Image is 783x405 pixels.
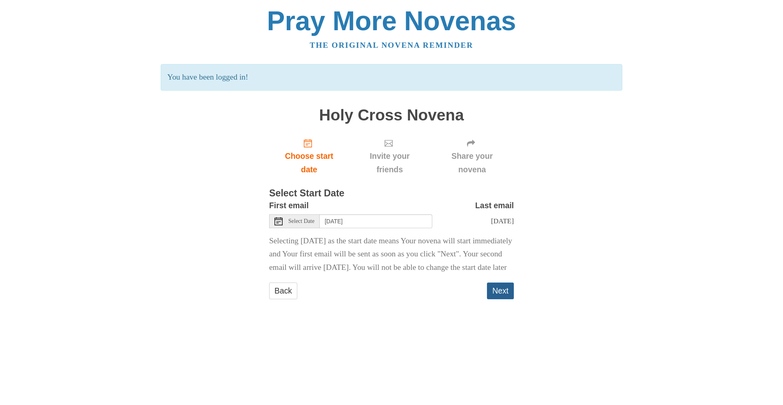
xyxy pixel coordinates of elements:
label: Last email [475,199,514,212]
div: Click "Next" to confirm your start date first. [430,132,514,180]
h1: Holy Cross Novena [269,107,514,124]
span: Invite your friends [357,149,422,176]
span: Choose start date [277,149,341,176]
p: Selecting [DATE] as the start date means Your novena will start immediately and Your first email ... [269,234,514,275]
div: Click "Next" to confirm your start date first. [349,132,430,180]
a: Choose start date [269,132,349,180]
span: Share your novena [438,149,506,176]
span: Select Date [288,218,314,224]
a: The original novena reminder [310,41,473,49]
button: Next [487,283,514,299]
p: You have been logged in! [161,64,622,91]
input: Use the arrow keys to pick a date [320,214,432,228]
label: First email [269,199,309,212]
span: [DATE] [491,217,514,225]
a: Pray More Novenas [267,6,516,36]
h3: Select Start Date [269,188,514,199]
a: Back [269,283,297,299]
